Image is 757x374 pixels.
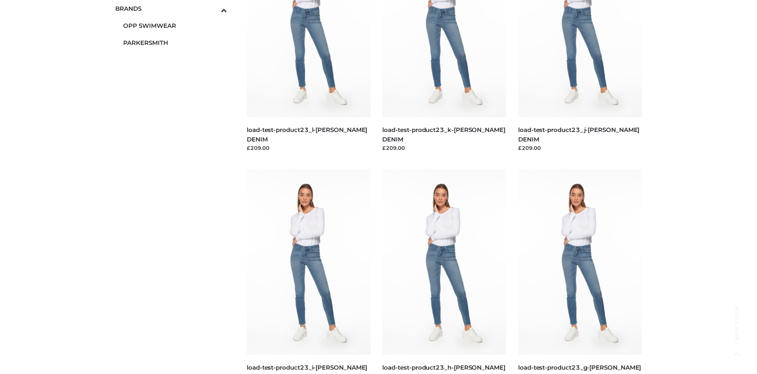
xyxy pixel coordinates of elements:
[123,38,227,47] span: PARKERSMITH
[382,126,505,143] a: load-test-product23_k-[PERSON_NAME] DENIM
[115,4,227,13] span: BRANDS
[123,17,227,34] a: OPP SWIMWEAR
[518,126,639,143] a: load-test-product23_j-[PERSON_NAME] DENIM
[123,34,227,51] a: PARKERSMITH
[518,144,642,152] div: £209.00
[123,21,227,30] span: OPP SWIMWEAR
[247,144,371,152] div: £209.00
[727,320,747,340] span: Back to top
[247,126,367,143] a: load-test-product23_l-[PERSON_NAME] DENIM
[382,144,506,152] div: £209.00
